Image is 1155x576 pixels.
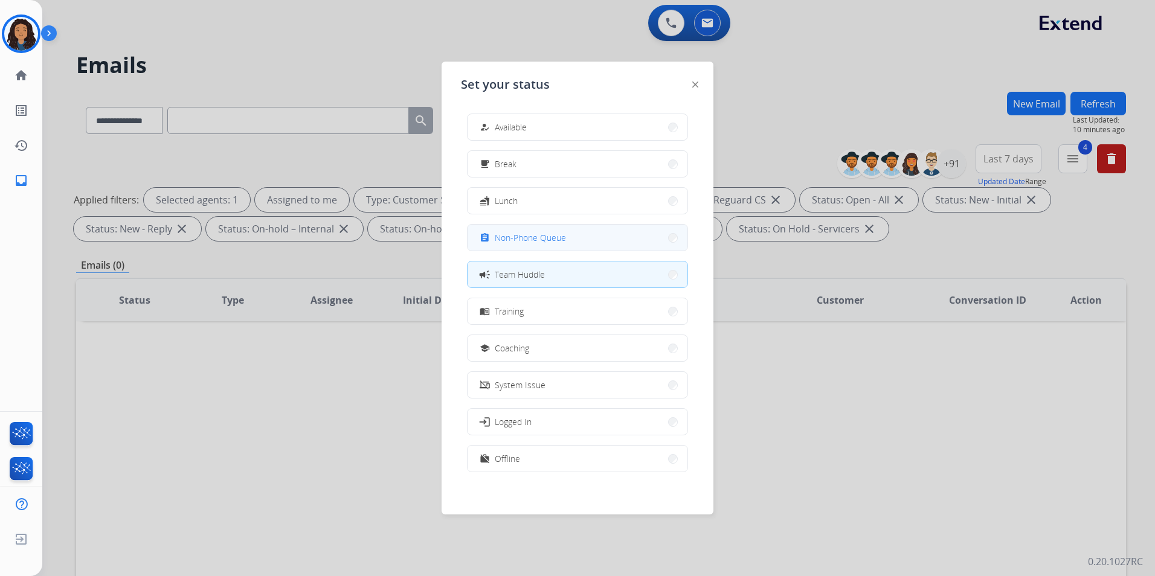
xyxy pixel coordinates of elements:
button: Lunch [468,188,687,214]
mat-icon: list_alt [14,103,28,118]
mat-icon: assignment [480,232,490,243]
p: 0.20.1027RC [1088,554,1143,569]
span: Coaching [495,342,529,354]
button: Break [468,151,687,177]
mat-icon: school [480,343,490,353]
mat-icon: login [478,415,491,427]
mat-icon: phonelink_off [480,380,490,390]
span: Break [495,158,516,170]
span: System Issue [495,379,545,391]
span: Offline [495,452,520,465]
mat-icon: inbox [14,173,28,188]
span: Available [495,121,527,133]
span: Team Huddle [495,268,545,281]
button: Team Huddle [468,261,687,287]
span: Set your status [461,76,550,93]
mat-icon: history [14,138,28,153]
button: Training [468,298,687,324]
span: Non-Phone Queue [495,231,566,244]
mat-icon: home [14,68,28,83]
mat-icon: free_breakfast [480,159,490,169]
button: Available [468,114,687,140]
button: Offline [468,446,687,472]
mat-icon: campaign [478,268,491,280]
img: close-button [692,82,698,88]
span: Lunch [495,194,518,207]
button: System Issue [468,372,687,398]
mat-icon: menu_book [480,306,490,316]
mat-icon: work_off [480,453,490,464]
mat-icon: fastfood [480,196,490,206]
button: Non-Phone Queue [468,225,687,251]
img: avatar [4,17,38,51]
button: Logged In [468,409,687,435]
span: Training [495,305,524,318]
button: Coaching [468,335,687,361]
span: Logged In [495,415,532,428]
mat-icon: how_to_reg [480,122,490,132]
